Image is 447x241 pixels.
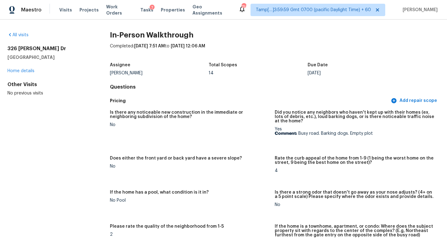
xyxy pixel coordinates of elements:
div: 14 [209,71,308,75]
h2: In-Person Walkthrough [110,32,440,38]
h5: Is there a strong odor that doesn't go away as your nose adjusts? (4+ on a 5 point scale) Please ... [275,190,435,199]
span: [DATE] 7:51 AM [134,44,165,48]
h5: Total Scopes [209,63,237,67]
span: Geo Assignments [192,4,231,16]
span: Visits [59,7,72,13]
div: 2 [110,232,270,237]
h4: Questions [110,84,440,90]
h5: Rate the curb appeal of the home from 1-9 (1 being the worst home on the street, 9 being the best... [275,156,435,165]
p: Busy road. Barking dogs. Empty plot [275,131,435,136]
div: Yes [275,127,435,136]
a: Home details [7,69,34,73]
h5: Please rate the quality of the neighborhood from 1-5 [110,224,224,229]
span: Maestro [21,7,42,13]
a: All visits [7,33,29,37]
h5: Assignee [110,63,130,67]
div: No [110,164,270,169]
div: Other Visits [7,81,90,88]
span: No previous visits [7,91,43,95]
span: Tamp[…]3:59:59 Gmt 0700 (pacific Daylight Time) + 60 [256,7,371,13]
h5: Is there any noticeable new construction in the immediate or neighboring subdivision of the home? [110,110,270,119]
span: Work Orders [106,4,133,16]
span: Tasks [140,8,153,12]
h5: Due Date [308,63,328,67]
span: [DATE] 12:06 AM [171,44,205,48]
div: 759 [242,4,246,10]
span: Projects [79,7,99,13]
div: [PERSON_NAME] [110,71,209,75]
h5: Did you notice any neighbors who haven't kept up with their homes (ex. lots of debris, etc.), lou... [275,110,435,123]
div: No [110,123,270,127]
div: No [275,203,435,207]
span: Properties [161,7,185,13]
b: Comment: [275,131,297,136]
div: No Pool [110,198,270,203]
div: [DATE] [308,71,407,75]
h5: [GEOGRAPHIC_DATA] [7,54,90,60]
div: 4 [275,169,435,173]
h5: Pricing [110,98,390,104]
span: Add repair scope [392,97,437,105]
div: 7 [150,5,155,11]
button: Add repair scope [390,95,440,107]
h2: 326 [PERSON_NAME] Dr [7,46,90,52]
span: [PERSON_NAME] [400,7,438,13]
h5: If the home has a pool, what condition is it in? [110,190,209,195]
div: Completed: to [110,43,440,59]
h5: Does either the front yard or back yard have a severe slope? [110,156,242,160]
h5: If the home is a townhome, apartment, or condo: Where does the subject property sit with regards ... [275,224,435,237]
